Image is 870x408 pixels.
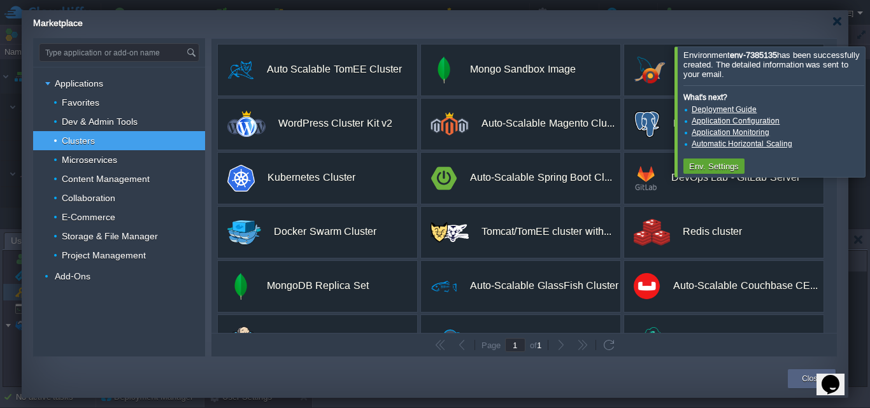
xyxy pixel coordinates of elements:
b: env-7385135 [730,50,777,60]
a: Project Management [61,250,148,261]
span: Marketplace [33,18,83,28]
a: Application Configuration [692,116,780,125]
img: tomcat-cluster-logo.svg [431,222,469,243]
div: Auto-Scalable GlassFish Cluster [470,272,618,299]
a: Microservices [61,154,119,165]
span: 1 [537,341,541,350]
div: Kubernetes Cluster [267,164,355,191]
div: Multi-Region WordPress Cluster v1 (Alpha) [685,327,817,353]
a: Storage & File Manager [61,230,160,242]
img: glassfish-logo.png [431,273,457,300]
img: mysql-mariadb-percona-logo.png [634,57,666,83]
iframe: chat widget [817,357,857,395]
button: Close [802,372,822,385]
div: Auto Scalable TomEE Cluster [267,56,402,83]
img: new-logo-multiregion-standalone.svg [431,327,469,354]
div: Mongo Sandbox Image [470,56,576,83]
b: What's next? [683,93,727,102]
img: docker-swarm-logo-89x70.png [227,219,261,246]
img: tomee-logo.png [227,57,254,83]
a: Application Monitoring [692,128,769,137]
a: Applications [53,78,105,89]
span: Environment has been successfully created. The detailed information was sent to your email. [683,50,860,79]
a: Content Management [61,173,152,185]
div: Auto-Scalable Magento Cluster v2 [481,110,615,137]
a: Dev & Admin Tools [61,116,139,127]
img: magento-enterprise-small-v2.png [431,112,469,136]
img: k8s-logo.png [227,165,255,192]
a: Add-Ons [53,271,92,282]
a: Favorites [61,97,101,108]
div: Page [477,341,505,349]
div: Redis cluster [683,218,742,245]
a: Collaboration [61,192,117,204]
img: 82dark-back-01.svg [634,327,672,353]
div: MongoDB Replica Set [267,272,369,299]
div: Docker Swarm Cluster [274,218,376,245]
a: Automatic Horizontal Scaling [692,139,792,148]
div: Auto-Scalable Couchbase CE Cluster [673,272,818,299]
div: DevOps Lab - GitLab Server [671,164,800,191]
img: redis-cluster.png [634,219,670,246]
div: Tomcat/TomEE cluster with High Availability [481,218,611,245]
img: postgres-70x70.png [634,111,660,137]
img: wp-cluster-kit.svg [227,111,266,137]
img: jenkins-jelastic.png [227,327,259,353]
a: Deployment Guide [692,105,757,114]
a: E-Commerce [61,211,117,223]
div: Auto-Scalable Spring Boot Cluster [470,164,612,191]
img: spring-boot-logo.png [431,165,457,192]
img: couchbase-logo.png [634,273,660,300]
img: mongodb-70x70.png [431,57,457,83]
div: WordPress Cluster Kit v2 [278,110,392,137]
button: Env. Settings [685,160,743,172]
div: PostgreSQL Primary-Secondary Cluster [673,110,818,137]
img: mongodb-70x70.png [227,273,254,300]
a: Clusters [61,135,97,146]
div: Multi-Region WordPress Standalone [481,327,610,353]
div: of [525,340,546,350]
img: gitlab-logo.png [634,165,659,192]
